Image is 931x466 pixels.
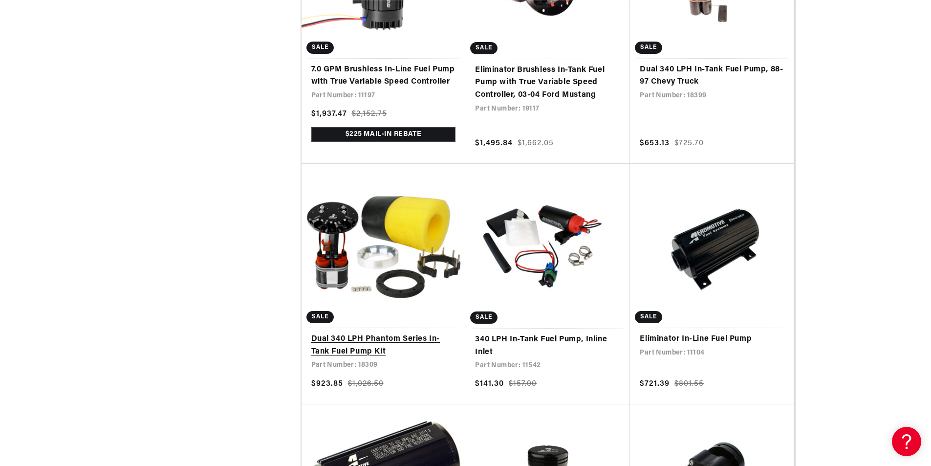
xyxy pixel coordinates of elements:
a: 7.0 GPM Brushless In-Line Fuel Pump with True Variable Speed Controller [311,64,456,89]
a: Dual 340 LPH In-Tank Fuel Pump, 88-97 Chevy Truck [640,64,784,89]
a: Eliminator Brushless In-Tank Fuel Pump with True Variable Speed Controller, 03-04 Ford Mustang [475,64,620,102]
a: 340 LPH In-Tank Fuel Pump, Inline Inlet [475,333,620,358]
a: Dual 340 LPH Phantom Series In-Tank Fuel Pump Kit [311,333,456,358]
a: Eliminator In-Line Fuel Pump [640,333,784,346]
